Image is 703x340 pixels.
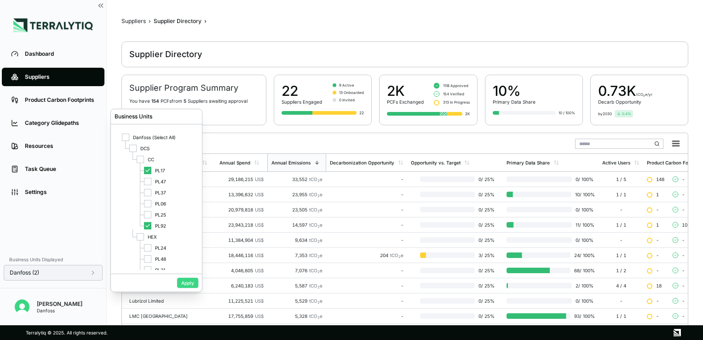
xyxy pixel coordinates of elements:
[271,237,323,243] div: 9,634
[330,313,403,319] div: -
[129,82,259,94] h2: Supplier Program Summary
[475,252,499,258] span: 3 / 25 %
[129,98,259,104] p: You have PCF s from Supplier s awaiting approval
[219,283,264,288] div: 6,240,183
[317,194,320,198] sub: 2
[10,269,39,276] span: Danfoss (2)
[475,298,499,304] span: 0 / 25 %
[37,300,82,308] div: [PERSON_NAME]
[475,237,499,243] span: 0 / 25 %
[317,300,320,305] sub: 2
[656,207,659,212] span: -
[475,207,499,212] span: 0 / 25 %
[309,268,323,273] span: tCO e
[572,298,595,304] span: 0 / 100 %
[602,237,640,243] div: -
[656,192,659,197] span: 1
[309,283,323,288] span: tCO e
[411,160,461,165] div: Opportunity vs. Target
[271,313,323,319] div: 5,328
[570,252,595,258] span: 24 / 100 %
[330,283,403,288] div: -
[359,110,364,116] div: 22
[25,165,95,173] div: Task Queue
[154,18,202,25] div: Supplier Directory
[656,222,659,228] span: 1
[255,298,264,304] span: US$
[317,285,320,289] sub: 2
[255,283,264,288] span: US$
[572,283,595,288] span: 2 / 100 %
[271,252,323,258] div: 7,353
[602,160,630,165] div: Active Users
[339,90,364,95] span: 13 Onboarded
[219,222,264,228] div: 23,943,218
[255,237,264,243] span: US$
[559,110,575,116] div: 10 / 100%
[25,119,95,127] div: Category Glidepaths
[282,99,322,105] div: Suppliers Engaged
[602,268,640,273] div: 1 / 2
[602,252,640,258] div: 1 / 1
[219,313,264,319] div: 17,755,859
[475,283,499,288] span: 0 / 25 %
[330,160,394,165] div: Decarbonization Opportunity
[309,313,323,319] span: tCO e
[282,82,322,99] div: 22
[598,82,652,99] div: 0.73 K
[129,313,212,319] div: LMC [GEOGRAPHIC_DATA]
[25,96,95,104] div: Product Carbon Footprints
[443,83,468,88] span: 1118 Approved
[475,222,499,228] span: 0 / 25 %
[271,268,323,273] div: 7,076
[572,207,595,212] span: 0 / 100 %
[598,99,652,105] div: Decarb Opportunity
[129,49,202,60] div: Supplier Directory
[309,207,323,212] span: tCO e
[656,176,664,182] span: 148
[682,283,685,288] span: -
[330,252,403,258] div: 204
[339,82,354,88] span: 9 Active
[149,18,151,25] span: ›
[465,111,470,117] div: 2K
[129,298,212,304] div: Lubrizol Limited
[330,176,403,182] div: -
[656,283,662,288] span: 18
[317,316,320,320] sub: 2
[271,176,323,182] div: 33,552
[398,255,401,259] sub: 2
[656,237,659,243] span: -
[330,192,403,197] div: -
[255,192,264,197] span: US$
[184,98,186,104] span: 5
[13,18,93,32] img: Logo
[682,192,685,197] span: -
[309,237,323,243] span: tCO e
[602,283,640,288] div: 4 / 4
[309,192,323,197] span: tCO e
[317,240,320,244] sub: 2
[475,313,499,319] span: 0 / 25 %
[682,313,685,319] span: -
[571,192,595,197] span: 10 / 100 %
[507,160,550,165] div: Primary Data Share
[390,252,403,258] span: tCO e
[602,298,640,304] div: -
[656,268,659,273] span: -
[570,268,595,273] span: 68 / 100 %
[339,97,355,103] span: 0 Invited
[570,313,595,319] span: 93 / 100 %
[255,268,264,273] span: US$
[572,176,595,182] span: 0 / 100 %
[219,298,264,304] div: 11,225,521
[493,99,536,105] div: Primary Data Share
[317,255,320,259] sub: 2
[121,18,146,25] div: Suppliers
[443,100,470,105] span: 313 In Progress
[602,192,640,197] div: 1 / 1
[4,254,103,265] div: Business Units Displayed
[602,313,640,319] div: 1 / 1
[493,82,536,99] div: 10%
[636,92,652,97] span: tCO₂e/yr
